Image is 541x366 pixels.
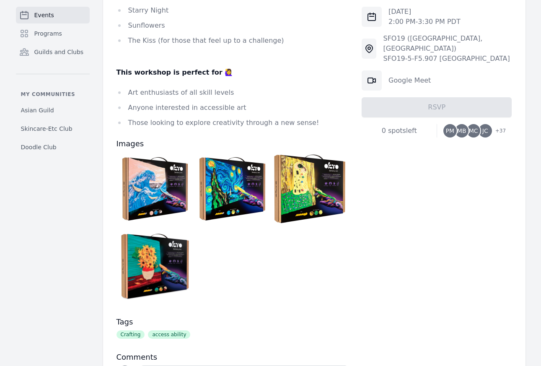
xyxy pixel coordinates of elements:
[273,152,347,226] img: gOKT10006.jpg
[116,20,349,31] li: Sunflowers
[469,128,478,134] span: MC
[21,106,54,114] span: Asian Guild
[457,128,466,134] span: MB
[148,330,190,339] span: access ability
[21,125,72,133] span: Skincare-Etc Club
[116,87,349,99] li: Art enthusiasts of all skill levels
[34,11,54,19] span: Events
[16,7,90,155] nav: Sidebar
[16,91,90,98] p: My communities
[388,76,431,84] a: Google Meet
[16,7,90,23] a: Events
[16,103,90,118] a: Asian Guild
[119,230,192,303] img: 33804-1070-1-4ww.jpg
[383,34,512,54] div: SFO19 ([GEOGRAPHIC_DATA], [GEOGRAPHIC_DATA])
[34,29,62,38] span: Programs
[383,54,512,64] div: SFO19-5-F5.907 [GEOGRAPHIC_DATA]
[116,117,349,129] li: Those looking to explore creativity through a new sense!
[16,44,90,60] a: Guilds and Clubs
[116,102,349,114] li: Anyone interested in accessible art
[16,25,90,42] a: Programs
[21,143,57,151] span: Doodle Club
[482,128,488,134] span: JC
[16,121,90,136] a: Skincare-Etc Club
[116,139,349,149] h3: Images
[196,152,269,226] img: 81mQHuKOr2L.jpg
[116,68,233,76] strong: This workshop is perfect for 🙋‍♀️
[116,5,349,16] li: Starry Night
[34,48,84,56] span: Guilds and Clubs
[116,330,145,339] span: Crafting
[362,126,437,136] div: 0 spots left
[388,7,461,17] p: [DATE]
[116,352,349,362] h3: Comments
[16,140,90,155] a: Doodle Club
[388,17,461,27] p: 2:00 PM - 3:30 PM PDT
[362,97,512,117] button: RSVP
[490,126,506,138] span: + 37
[445,128,454,134] span: PM
[119,152,192,226] img: 81sKqrW26UL.jpg
[116,317,349,327] h3: Tags
[116,35,349,47] li: The Kiss (for those that feel up to a challenge)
